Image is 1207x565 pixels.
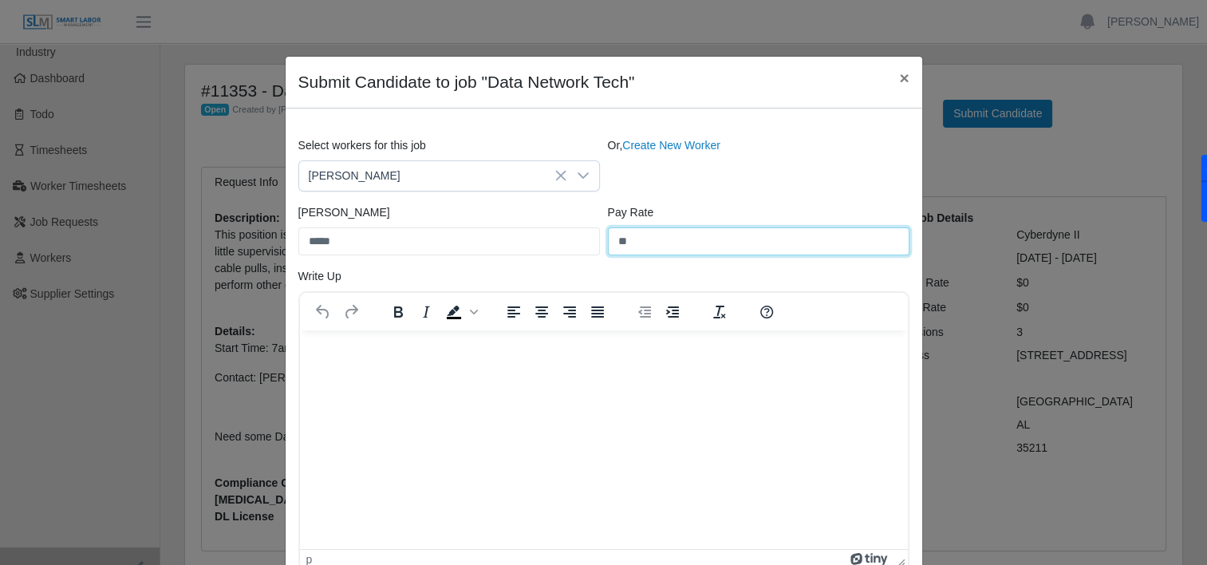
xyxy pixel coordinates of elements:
button: Align center [528,301,555,323]
button: Increase indent [659,301,686,323]
div: Or, [604,137,913,192]
span: Marcus Boykin [299,161,567,191]
h4: Submit Candidate to job "Data Network Tech" [298,69,635,95]
span: × [899,69,909,87]
label: [PERSON_NAME] [298,204,390,221]
button: Clear formatting [706,301,733,323]
button: Decrease indent [631,301,658,323]
button: Redo [337,301,365,323]
button: Italic [412,301,440,323]
button: Justify [584,301,611,323]
iframe: Rich Text Area [300,330,908,549]
label: Pay Rate [608,204,654,221]
button: Help [753,301,780,323]
label: Write Up [298,268,341,285]
label: Select workers for this job [298,137,426,154]
a: Create New Worker [622,139,720,152]
button: Close [886,57,921,99]
button: Bold [385,301,412,323]
button: Align left [500,301,527,323]
div: Background color Black [440,301,480,323]
button: Align right [556,301,583,323]
button: Undo [310,301,337,323]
